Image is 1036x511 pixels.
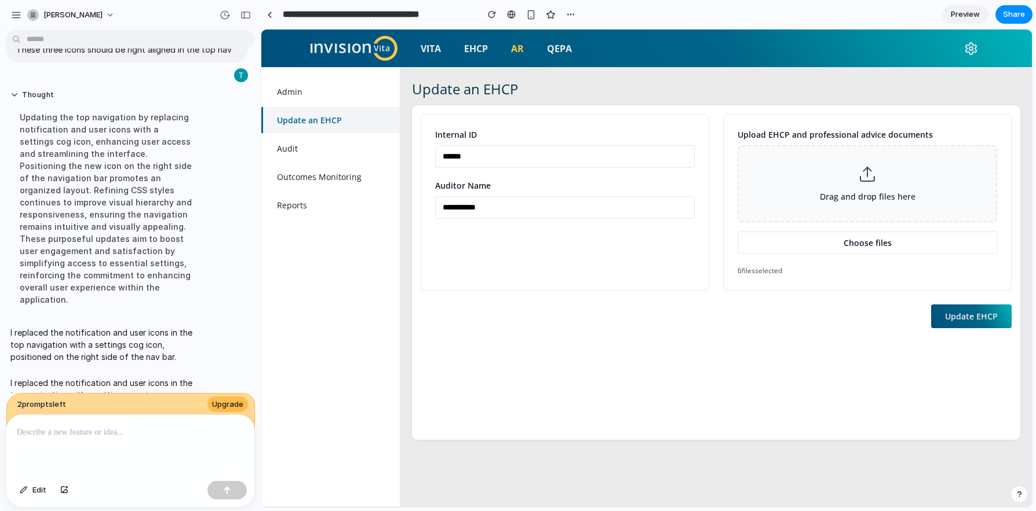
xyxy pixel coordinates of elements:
[32,484,46,496] span: Edit
[159,12,180,26] a: VITA
[476,202,736,225] button: Choose files
[1003,9,1025,20] span: Share
[151,49,257,70] h3: Update an EHCP
[203,12,227,26] a: EHCP
[684,281,736,292] span: Update EHCP
[670,275,750,299] button: Update EHCP
[14,481,52,499] button: Edit
[698,6,721,32] button: Settings
[17,399,66,410] span: 2 prompt s left
[559,161,654,173] div: Drag and drop files here
[212,399,243,410] span: Upgrade
[43,9,103,21] span: [PERSON_NAME]
[174,150,433,162] label: Auditor Name
[10,377,204,413] p: I replaced the notification and user icons in the top navigation with a settings cog icon, positi...
[942,5,988,24] a: Preview
[951,9,980,20] span: Preview
[207,396,248,413] button: Upgrade
[10,104,204,313] div: Updating the top navigation by replacing notification and user icons with a settings cog icon, en...
[286,12,311,26] a: QEPA
[10,326,204,363] p: I replaced the notification and user icons in the top navigation with a settings cog icon, positi...
[995,5,1033,24] button: Share
[174,99,433,111] label: Internal ID
[23,6,121,24] button: [PERSON_NAME]
[476,99,736,111] label: Upload EHCP and professional advice documents
[476,236,736,247] div: 6 file s selected
[582,208,630,219] span: Choose files
[49,6,136,32] img: Invision360 Vita Logo
[250,12,262,26] a: AR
